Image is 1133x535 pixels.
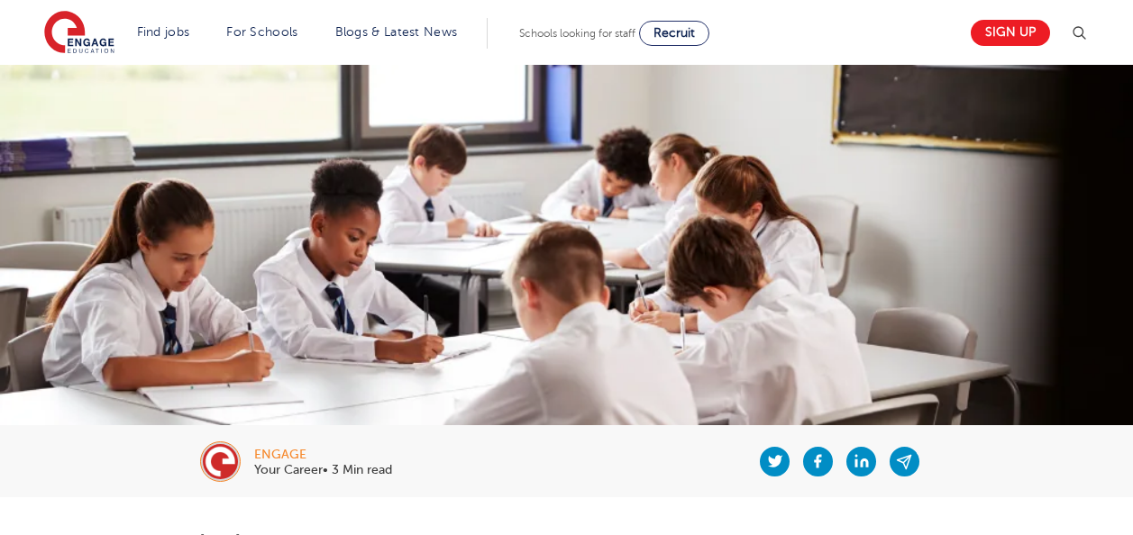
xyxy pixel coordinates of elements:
[137,25,190,39] a: Find jobs
[226,25,297,39] a: For Schools
[335,25,458,39] a: Blogs & Latest News
[653,26,695,40] span: Recruit
[254,449,392,461] div: engage
[519,27,635,40] span: Schools looking for staff
[971,20,1050,46] a: Sign up
[44,11,114,56] img: Engage Education
[254,464,392,476] p: Your Career• 3 Min read
[639,21,709,46] a: Recruit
